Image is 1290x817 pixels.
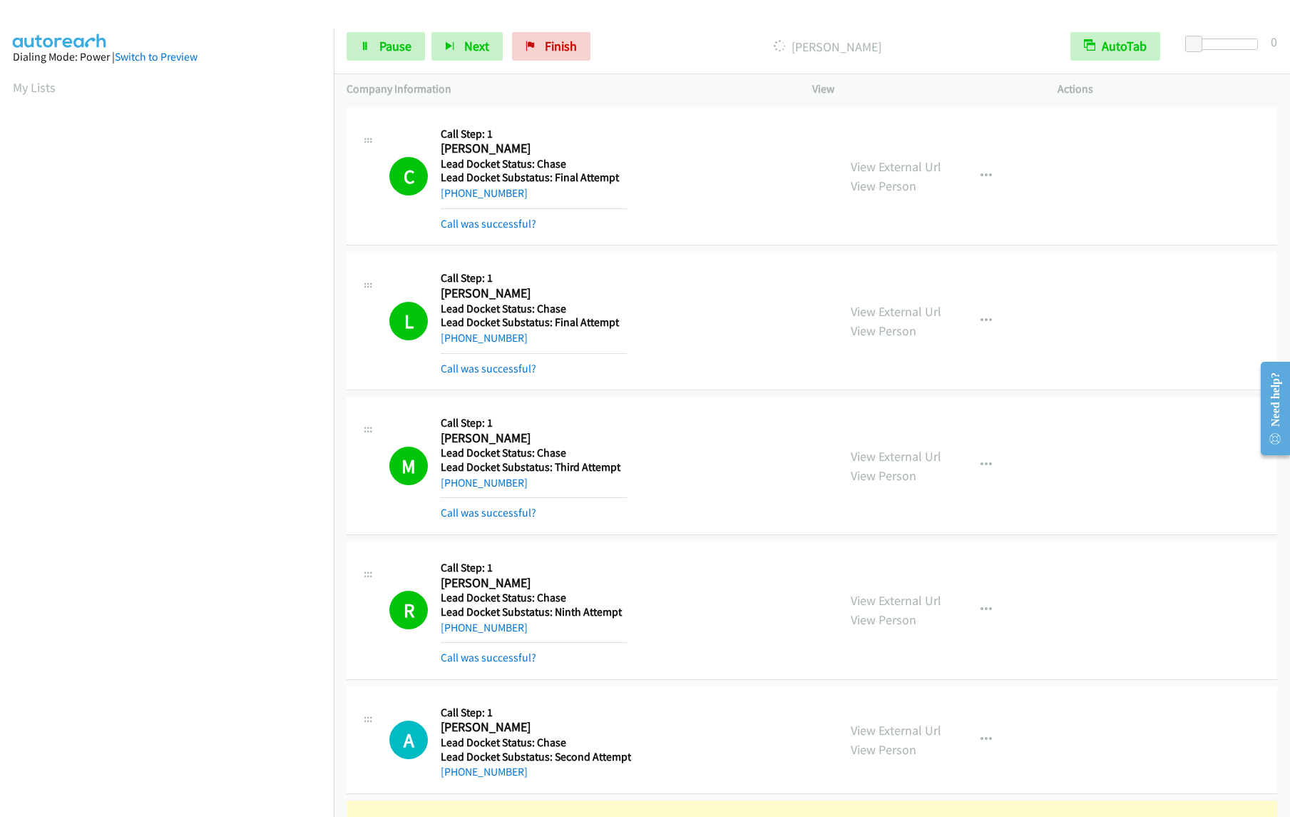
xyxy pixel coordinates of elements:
h5: Lead Docket Substatus: Final Attempt [441,171,627,185]
a: Call was successful? [441,506,536,519]
h5: Lead Docket Substatus: Ninth Attempt [441,605,627,619]
a: [PHONE_NUMBER] [441,621,528,634]
h5: Call Step: 1 [441,561,627,575]
a: Switch to Preview [115,50,198,64]
h2: [PERSON_NAME] [441,285,627,302]
h5: Lead Docket Status: Chase [441,736,631,750]
h5: Lead Docket Status: Chase [441,302,627,316]
a: Finish [512,32,590,61]
h1: L [389,302,428,340]
a: Call was successful? [441,217,536,230]
h2: [PERSON_NAME] [441,430,627,447]
iframe: Resource Center [1249,352,1290,465]
a: View External Url [851,158,941,175]
h5: Lead Docket Substatus: Second Attempt [441,750,631,764]
h2: [PERSON_NAME] [441,141,627,157]
button: Next [431,32,503,61]
iframe: Dialpad [13,110,334,788]
a: [PHONE_NUMBER] [441,476,528,489]
a: View External Url [851,303,941,320]
a: View Person [851,323,916,339]
a: [PHONE_NUMBER] [441,331,528,345]
h5: Lead Docket Substatus: Final Attempt [441,315,627,330]
a: My Lists [13,79,56,96]
button: AutoTab [1070,32,1160,61]
a: [PHONE_NUMBER] [441,765,528,778]
a: View Person [851,741,916,758]
h1: A [389,721,428,759]
h1: R [389,591,428,629]
span: Next [464,38,489,54]
h5: Lead Docket Status: Chase [441,157,627,171]
a: View External Url [851,722,941,739]
div: 0 [1271,32,1277,51]
span: Pause [379,38,411,54]
h5: Call Step: 1 [441,416,627,430]
p: View [812,81,1032,98]
h5: Lead Docket Substatus: Third Attempt [441,460,627,475]
a: View External Url [851,592,941,609]
p: [PERSON_NAME] [610,37,1045,56]
p: Actions [1058,81,1277,98]
div: Dialing Mode: Power | [13,49,321,66]
a: Call was successful? [441,362,536,375]
a: [PHONE_NUMBER] [441,186,528,200]
h5: Call Step: 1 [441,271,627,285]
h5: Call Step: 1 [441,706,631,720]
span: Finish [545,38,577,54]
p: Company Information [347,81,787,98]
h5: Lead Docket Status: Chase [441,591,627,605]
a: View Person [851,178,916,194]
h1: C [389,157,428,196]
h5: Call Step: 1 [441,127,627,141]
h1: M [389,447,428,485]
a: View Person [851,612,916,628]
a: Pause [347,32,425,61]
h2: [PERSON_NAME] [441,719,627,736]
a: View Person [851,467,916,484]
h2: [PERSON_NAME] [441,575,627,592]
div: The call is yet to be attempted [389,721,428,759]
a: Call was successful? [441,651,536,664]
a: View External Url [851,448,941,465]
div: Delay between calls (in seconds) [1192,39,1258,50]
h5: Lead Docket Status: Chase [441,446,627,460]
